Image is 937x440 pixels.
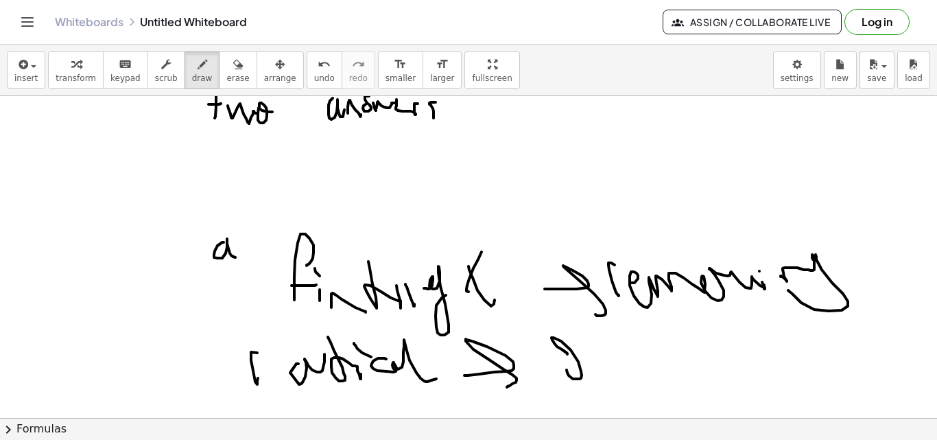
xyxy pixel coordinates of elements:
[192,73,213,83] span: draw
[16,11,38,33] button: Toggle navigation
[674,16,830,28] span: Assign / Collaborate Live
[430,73,454,83] span: larger
[394,56,407,73] i: format_size
[219,51,257,89] button: erase
[55,15,123,29] a: Whiteboards
[349,73,368,83] span: redo
[378,51,423,89] button: format_sizesmaller
[264,73,296,83] span: arrange
[318,56,331,73] i: undo
[314,73,335,83] span: undo
[897,51,930,89] button: load
[56,73,96,83] span: transform
[185,51,220,89] button: draw
[386,73,416,83] span: smaller
[844,9,910,35] button: Log in
[155,73,178,83] span: scrub
[48,51,104,89] button: transform
[436,56,449,73] i: format_size
[147,51,185,89] button: scrub
[663,10,842,34] button: Assign / Collaborate Live
[905,73,923,83] span: load
[14,73,38,83] span: insert
[831,73,849,83] span: new
[226,73,249,83] span: erase
[342,51,375,89] button: redoredo
[119,56,132,73] i: keyboard
[110,73,141,83] span: keypad
[781,73,814,83] span: settings
[423,51,462,89] button: format_sizelarger
[307,51,342,89] button: undoundo
[867,73,886,83] span: save
[464,51,519,89] button: fullscreen
[103,51,148,89] button: keyboardkeypad
[472,73,512,83] span: fullscreen
[773,51,821,89] button: settings
[7,51,45,89] button: insert
[257,51,304,89] button: arrange
[352,56,365,73] i: redo
[824,51,857,89] button: new
[859,51,894,89] button: save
